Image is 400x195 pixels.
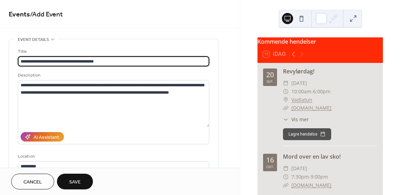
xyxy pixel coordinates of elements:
div: 16 [266,157,274,164]
div: ​ [283,181,289,189]
span: [DATE] [291,164,307,173]
span: 6:00pm [313,87,330,96]
div: 20 [266,71,274,78]
button: ​Vis mer [283,116,309,123]
button: AI Assistant [21,132,64,142]
button: Cancel [11,174,54,189]
div: Location [18,153,208,160]
div: AI Assistant [34,134,59,141]
div: Title [18,48,208,55]
a: Vadlatun [291,96,312,104]
span: 9:00pm [311,173,328,181]
a: [DOMAIN_NAME] [291,104,332,111]
a: [DOMAIN_NAME] [291,182,332,188]
span: Cancel [23,179,42,186]
a: Revylørdag! [283,67,314,75]
a: Events [9,8,30,21]
div: ​ [283,173,289,181]
span: Event details [18,36,49,43]
div: ​ [283,104,289,112]
div: ​ [283,96,289,104]
span: [DATE] [291,79,307,87]
div: ​ [283,116,289,123]
span: 7:30pm [291,173,309,181]
div: ​ [283,164,289,173]
div: sep. [267,80,274,83]
span: Vis mer [291,116,309,123]
span: - [311,87,313,96]
button: Lagre hendelse [283,128,331,140]
div: ​ [283,79,289,87]
div: ​ [283,87,289,96]
a: Mord over en lav sko! [283,153,341,160]
button: Save [57,174,93,189]
div: Description [18,72,208,79]
div: Kommende hendelser [257,37,383,46]
span: Save [69,179,81,186]
span: / Add Event [30,8,63,21]
span: - [309,173,311,181]
span: 10:00am [291,87,311,96]
div: okt. [266,165,274,168]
